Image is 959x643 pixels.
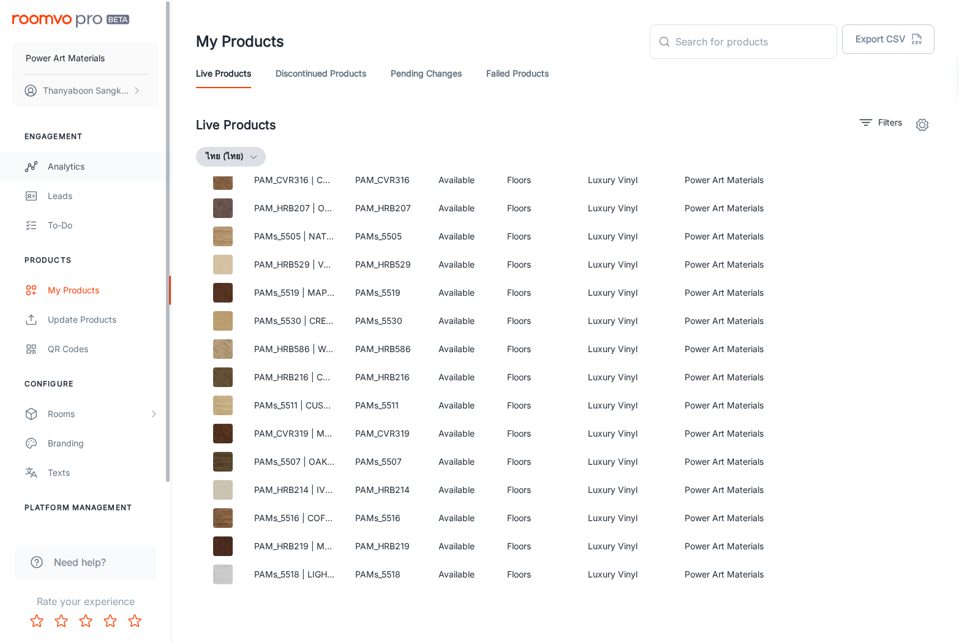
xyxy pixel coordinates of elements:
td: Luxury Vinyl [578,222,675,250]
td: Floors [497,250,579,279]
td: Floors [497,194,579,222]
h2: Live Products [196,116,276,134]
td: Floors [497,532,579,560]
p: PAM_CVR316 | COFFEE WALNUT OAK [254,173,336,187]
td: PAMs_5516 [345,504,429,532]
td: Available [429,222,497,250]
td: Power Art Materials [675,279,776,307]
td: Luxury Vinyl [578,560,675,588]
p: PAMs_5516 | COFFEE WALNUT OAK [254,511,336,525]
td: PAM_HRB214 [345,476,429,504]
p: PAM_HRB216 | COFFEE WALNUT OAK [254,370,336,384]
td: Floors [497,279,579,307]
p: PAM_CVR319 | MAPLE LEAF OAK [254,427,336,440]
td: Available [429,363,497,391]
td: PAM_CVR316 [345,166,429,194]
button: filter [857,113,905,132]
td: Floors [497,448,579,476]
td: Luxury Vinyl [578,419,675,448]
button: Power Art Materials [12,42,159,74]
td: Luxury Vinyl [578,335,675,363]
td: PAM_HRB207 [345,194,429,222]
td: Power Art Materials [675,363,776,391]
p: PAMs_5519 | MAPLE LEAF OAK [254,286,336,299]
td: Luxury Vinyl [578,448,675,476]
td: Luxury Vinyl [578,391,675,419]
div: QR Codes [48,342,159,356]
p: PAMs_5530 | CREAM SWEET OAK [254,314,336,328]
td: Power Art Materials [675,166,776,194]
button: Rate 1 star [24,609,49,633]
td: PAM_HRB529 [345,250,429,279]
td: Floors [497,504,579,532]
td: Available [429,532,497,560]
td: PAMs_5505 [345,222,429,250]
p: PAMs_5507 | OAK IN DARK [254,455,336,468]
td: Luxury Vinyl [578,194,675,222]
span: Need help? [54,555,106,570]
div: To-do [48,219,159,232]
td: PAMs_5511 [345,391,429,419]
h1: My Products [196,31,284,53]
button: Rate 2 star [49,609,73,633]
td: Power Art Materials [675,504,776,532]
td: Floors [497,419,579,448]
button: settings [910,113,935,137]
div: Branding [48,437,159,450]
td: Luxury Vinyl [578,250,675,279]
p: Rate your experience [10,594,161,609]
td: Available [429,194,497,222]
td: Luxury Vinyl [578,504,675,532]
td: Power Art Materials [675,222,776,250]
td: PAMs_5518 [345,560,429,588]
a: Pending Changes [391,59,462,88]
td: Available [429,335,497,363]
p: Power Art Materials [26,51,105,65]
td: PAMs_5507 [345,448,429,476]
td: Luxury Vinyl [578,279,675,307]
td: Available [429,391,497,419]
td: Available [429,307,497,335]
td: Available [429,250,497,279]
td: Power Art Materials [675,307,776,335]
td: Floors [497,363,579,391]
td: Luxury Vinyl [578,307,675,335]
td: Power Art Materials [675,419,776,448]
td: Power Art Materials [675,448,776,476]
div: Leads [48,189,159,203]
td: Available [429,448,497,476]
td: PAMs_5519 [345,279,429,307]
div: My Products [48,284,159,297]
td: Available [429,279,497,307]
td: Available [429,560,497,588]
a: Discontinued Products [276,59,366,88]
td: Power Art Materials [675,194,776,222]
a: Failed Products [486,59,549,88]
td: Luxury Vinyl [578,532,675,560]
p: Filters [878,116,902,129]
td: Luxury Vinyl [578,476,675,504]
p: PAM_HRB529 | VANILLA CREAM WOOD [254,258,336,271]
p: PAM_HRB219 | MAPLE LEAF OAK [254,540,336,553]
img: Roomvo PRO Beta [12,15,129,28]
button: Export CSV [842,24,935,54]
div: Analytics [48,160,159,173]
td: PAMs_5530 [345,307,429,335]
div: Update Products [48,313,159,326]
td: Power Art Materials [675,476,776,504]
button: Rate 3 star [73,609,98,633]
td: Floors [497,560,579,588]
div: Texts [48,466,159,479]
div: Rooms [48,407,149,421]
p: PAM_HRB214 | IVORY CREAM WOOD [254,483,336,497]
button: Rate 4 star [98,609,122,633]
a: Live Products [196,59,251,88]
button: ไทย (ไทย) [196,147,266,167]
input: Search for products [675,24,837,59]
td: Floors [497,391,579,419]
button: Rate 5 star [122,609,147,633]
td: Floors [497,222,579,250]
td: Power Art Materials [675,532,776,560]
td: Floors [497,476,579,504]
td: Floors [497,307,579,335]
